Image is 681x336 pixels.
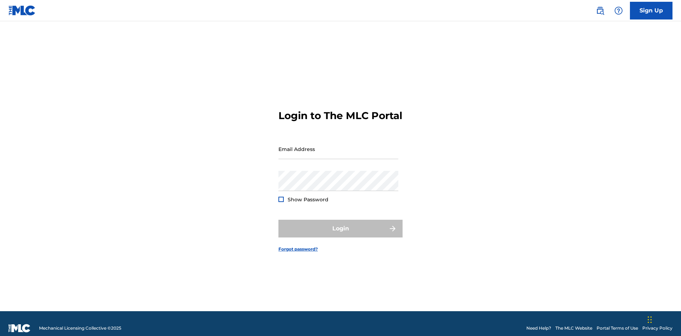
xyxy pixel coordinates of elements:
[593,4,607,18] a: Public Search
[596,6,604,15] img: search
[614,6,623,15] img: help
[9,5,36,16] img: MLC Logo
[9,324,31,332] img: logo
[526,325,551,331] a: Need Help?
[630,2,672,19] a: Sign Up
[278,246,318,252] a: Forgot password?
[39,325,121,331] span: Mechanical Licensing Collective © 2025
[648,309,652,330] div: Drag
[288,196,328,203] span: Show Password
[642,325,672,331] a: Privacy Policy
[555,325,592,331] a: The MLC Website
[611,4,626,18] div: Help
[597,325,638,331] a: Portal Terms of Use
[646,302,681,336] iframe: Chat Widget
[278,110,402,122] h3: Login to The MLC Portal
